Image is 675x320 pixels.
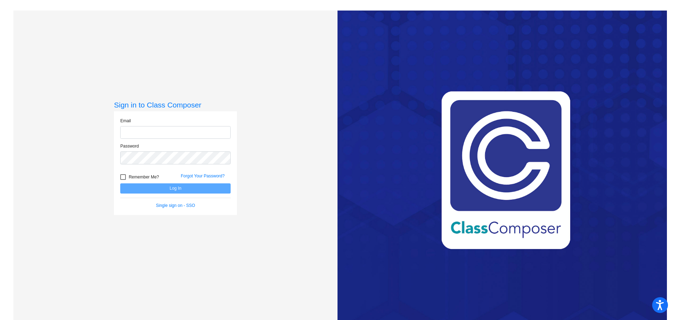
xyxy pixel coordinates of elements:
span: Remember Me? [129,173,159,181]
h3: Sign in to Class Composer [114,100,237,109]
button: Log In [120,183,231,194]
a: Forgot Your Password? [181,174,225,178]
a: Single sign on - SSO [156,203,195,208]
label: Password [120,143,139,149]
label: Email [120,118,131,124]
